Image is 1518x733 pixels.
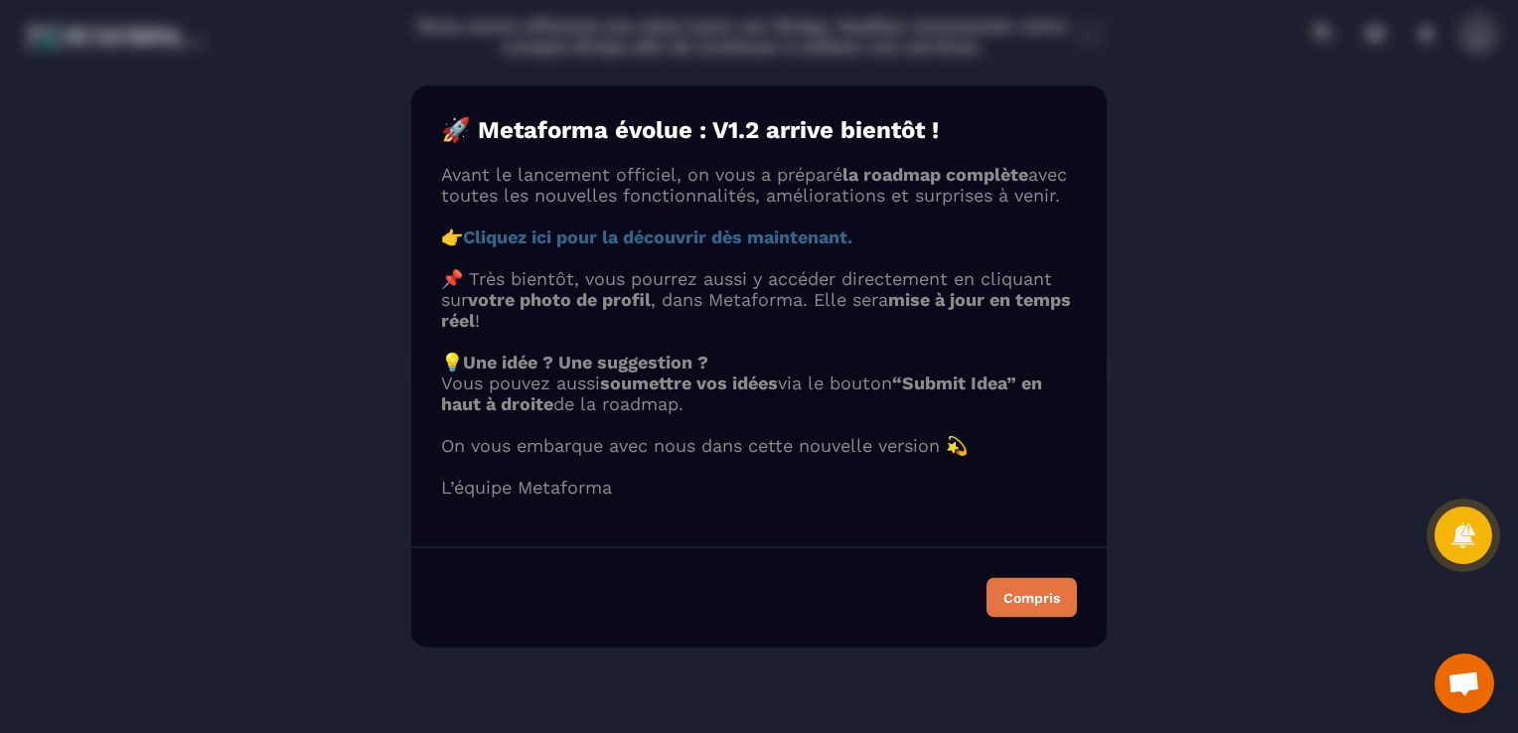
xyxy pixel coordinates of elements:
[441,372,1077,414] p: Vous pouvez aussi via le bouton de la roadmap.
[842,164,1028,185] strong: la roadmap complète
[441,268,1077,331] p: 📌 Très bientôt, vous pourrez aussi y accéder directement en cliquant sur , dans Metaforma. Elle s...
[1003,591,1060,605] div: Compris
[441,372,1042,414] strong: “Submit Idea” en haut à droite
[441,226,1077,247] p: 👉
[441,289,1071,331] strong: mise à jour en temps réel
[441,352,1077,372] p: 💡
[441,116,1077,144] h4: 🚀 Metaforma évolue : V1.2 arrive bientôt !
[468,289,651,310] strong: votre photo de profil
[463,352,708,372] strong: Une idée ? Une suggestion ?
[1435,654,1494,713] div: Ouvrir le chat
[441,435,1077,456] p: On vous embarque avec nous dans cette nouvelle version 💫
[441,477,1077,498] p: L’équipe Metaforma
[600,372,778,393] strong: soumettre vos idées
[463,226,852,247] a: Cliquez ici pour la découvrir dès maintenant.
[987,578,1077,618] button: Compris
[441,164,1077,206] p: Avant le lancement officiel, on vous a préparé avec toutes les nouvelles fonctionnalités, amélior...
